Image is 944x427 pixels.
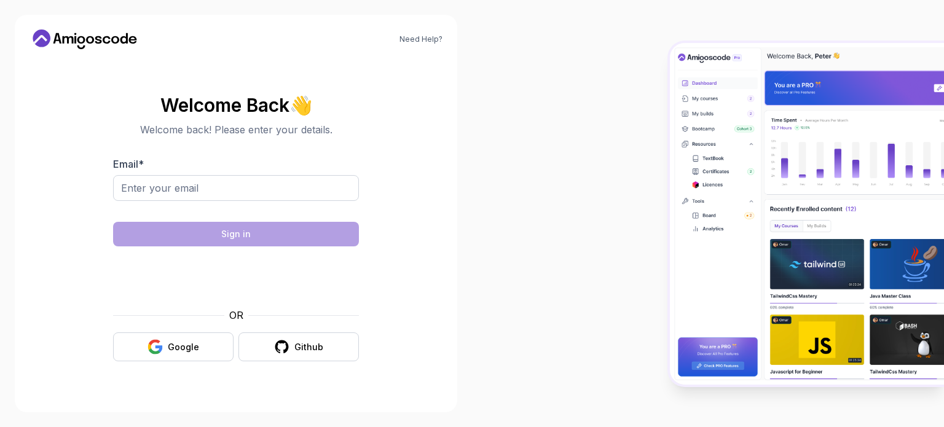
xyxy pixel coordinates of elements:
[238,332,359,361] button: Github
[399,34,442,44] a: Need Help?
[113,332,234,361] button: Google
[113,122,359,137] p: Welcome back! Please enter your details.
[168,341,199,353] div: Google
[143,254,329,300] iframe: Widget contenant une case à cocher pour le défi de sécurité hCaptcha
[29,29,140,49] a: Home link
[294,341,323,353] div: Github
[113,222,359,246] button: Sign in
[113,175,359,201] input: Enter your email
[670,43,944,385] img: Amigoscode Dashboard
[113,95,359,115] h2: Welcome Back
[229,308,243,323] p: OR
[113,158,144,170] label: Email *
[221,228,251,240] div: Sign in
[287,91,317,119] span: 👋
